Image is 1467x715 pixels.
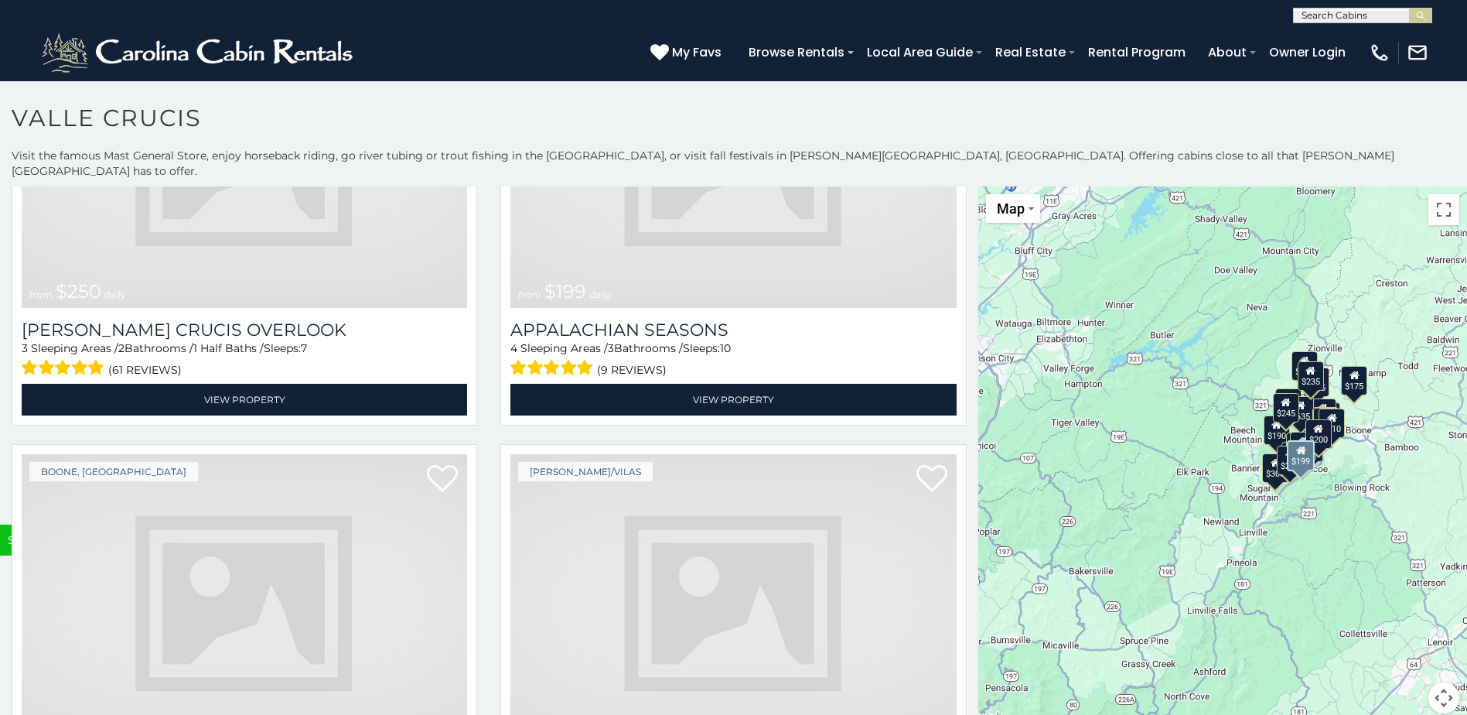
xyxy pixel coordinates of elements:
a: My Favs [650,43,725,63]
div: $180 [1291,351,1318,380]
a: Real Estate [988,39,1073,66]
a: About [1200,39,1254,66]
button: Change map style [986,194,1040,223]
div: Sleeping Areas / Bathrooms / Sleeps: [22,340,467,380]
span: daily [104,289,126,300]
div: $199 [1287,440,1315,471]
span: 7 [301,341,307,355]
a: Boone, [GEOGRAPHIC_DATA] [29,462,198,481]
a: Add to favorites [427,464,458,496]
div: $565 [1310,399,1336,428]
span: 2 [118,341,125,355]
a: [PERSON_NAME]/Vilas [518,462,653,481]
span: 10 [720,341,731,355]
span: 4 [510,341,517,355]
div: $305 [1275,388,1302,417]
div: $245 [1312,407,1339,436]
a: Owner Login [1261,39,1353,66]
div: $210 [1319,408,1345,437]
div: Sleeping Areas / Bathrooms / Sleeps: [510,340,956,380]
span: 3 [608,341,614,355]
span: Map [997,200,1025,217]
div: $635 [1288,396,1314,426]
img: phone-regular-white.png [1369,42,1390,63]
span: My Favs [672,43,722,62]
span: daily [589,289,611,300]
button: Toggle fullscreen view [1428,194,1459,225]
img: White-1-2.png [39,29,360,76]
a: Local Area Guide [859,39,981,66]
div: $155 [1303,367,1329,396]
div: $230 [1277,445,1303,474]
a: View Property [510,384,956,416]
div: $175 [1341,365,1367,395]
span: $250 [56,280,101,303]
span: from [29,289,53,300]
a: Rental Program [1080,39,1193,66]
div: $235 [1297,361,1323,390]
a: Browse Rentals [741,39,852,66]
div: $190 [1263,415,1289,444]
div: $245 [1273,392,1299,422]
span: $199 [544,280,586,303]
span: from [518,289,541,300]
span: (9 reviews) [597,360,667,380]
a: Add to favorites [916,464,947,496]
div: $210 [1313,407,1339,436]
div: $410 [1299,415,1325,444]
span: 3 [22,341,28,355]
div: $300 [1262,453,1288,482]
span: (61 reviews) [108,360,182,380]
span: 1 Half Baths / [193,341,264,355]
h3: Valle Crucis Overlook [22,320,467,340]
a: View Property [22,384,467,416]
div: $400 [1290,432,1316,461]
a: Appalachian Seasons [510,320,956,340]
button: Map camera controls [1428,682,1459,713]
a: [PERSON_NAME] Crucis Overlook [22,320,467,340]
div: $200 [1305,419,1332,449]
img: mail-regular-white.png [1407,42,1428,63]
